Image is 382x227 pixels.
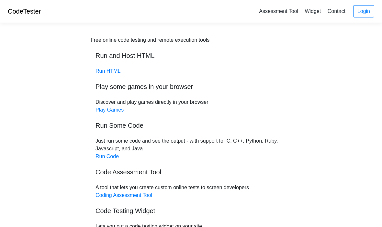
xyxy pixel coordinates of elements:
a: Play Games [95,107,124,113]
a: Coding Assessment Tool [95,192,152,198]
a: CodeTester [8,8,41,15]
h5: Run and Host HTML [95,52,286,59]
h5: Code Testing Widget [95,207,286,215]
a: Contact [325,6,348,16]
a: Run Code [95,154,119,159]
a: Assessment Tool [256,6,301,16]
a: Login [353,5,374,17]
h5: Play some games in your browser [95,83,286,91]
a: Run HTML [95,68,120,74]
div: Free online code testing and remote execution tools [91,36,209,44]
h5: Run Some Code [95,122,286,129]
a: Widget [302,6,323,16]
h5: Code Assessment Tool [95,168,286,176]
